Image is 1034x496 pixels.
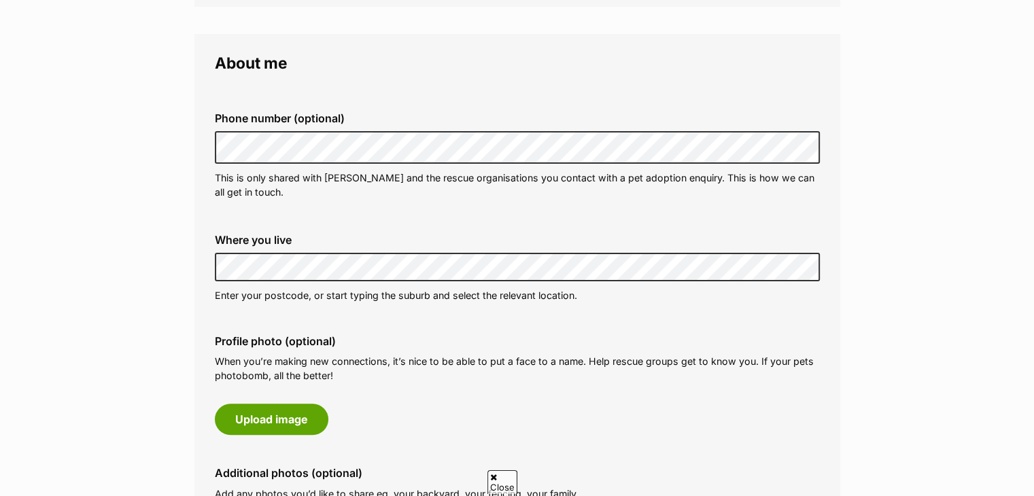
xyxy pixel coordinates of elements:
p: Enter your postcode, or start typing the suburb and select the relevant location. [215,288,820,302]
span: Close [487,470,517,494]
p: This is only shared with [PERSON_NAME] and the rescue organisations you contact with a pet adopti... [215,171,820,200]
legend: About me [215,54,820,72]
label: Phone number (optional) [215,112,820,124]
p: When you’re making new connections, it’s nice to be able to put a face to a name. Help rescue gro... [215,354,820,383]
label: Where you live [215,234,820,246]
button: Upload image [215,404,328,435]
label: Additional photos (optional) [215,467,820,479]
label: Profile photo (optional) [215,335,820,347]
